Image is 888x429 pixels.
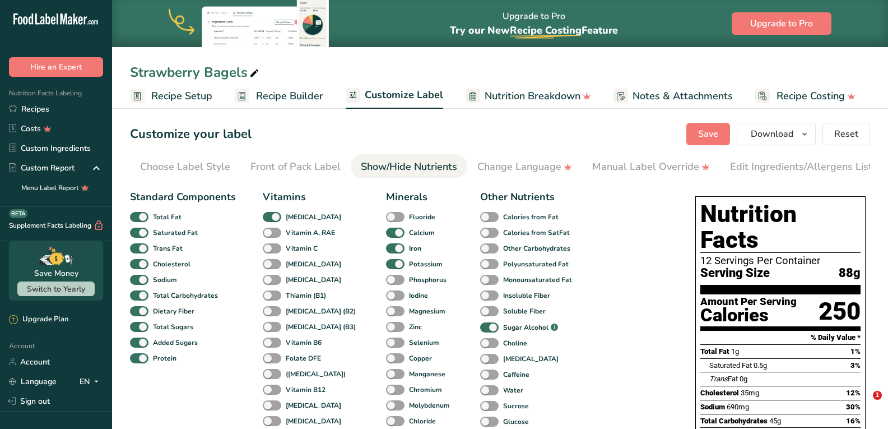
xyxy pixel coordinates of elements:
[409,275,447,285] b: Phosphorus
[700,417,768,425] span: Total Carbohydrates
[286,353,321,363] b: Folate DFE
[151,89,212,104] span: Recipe Setup
[850,391,877,418] iframe: Intercom live chat
[755,84,856,109] a: Recipe Costing
[9,57,103,77] button: Hire an Expert
[777,89,845,104] span: Recipe Costing
[27,284,85,294] span: Switch to Yearly
[286,275,341,285] b: [MEDICAL_DATA]
[740,375,747,383] span: 0g
[153,353,176,363] b: Protein
[503,370,529,380] b: Caffeine
[346,82,443,109] a: Customize Label
[850,347,861,356] span: 1%
[263,190,359,205] div: Vitamins
[286,228,335,238] b: Vitamin A, RAE
[751,127,793,141] span: Download
[466,84,591,109] a: Nutrition Breakdown
[409,353,432,363] b: Copper
[834,127,858,141] span: Reset
[17,282,95,296] button: Switch to Yearly
[730,159,872,174] div: Edit Ingredients/Allergens List
[286,243,318,253] b: Vitamin C
[130,125,252,144] h1: Customize your label
[686,123,730,145] button: Save
[700,389,739,397] span: Cholesterol
[409,243,421,253] b: Iron
[153,212,182,222] b: Total Fat
[633,89,733,104] span: Notes & Attachments
[819,297,861,326] div: 250
[250,159,341,174] div: Front of Pack Label
[153,306,194,316] b: Dietary Fiber
[503,306,546,316] b: Soluble Fiber
[709,375,728,383] i: Trans
[846,417,861,425] span: 16%
[477,159,572,174] div: Change Language
[80,375,103,388] div: EN
[727,403,749,411] span: 690mg
[140,159,230,174] div: Choose Label Style
[700,307,797,324] div: Calories
[709,375,738,383] span: Fat
[286,416,341,426] b: [MEDICAL_DATA]
[750,17,813,30] span: Upgrade to Pro
[256,89,323,104] span: Recipe Builder
[286,290,326,301] b: Thiamin (B1)
[130,190,236,205] div: Standard Components
[409,338,439,348] b: Selenium
[409,212,435,222] b: Fluoride
[409,369,445,379] b: Manganese
[480,190,575,205] div: Other Nutrients
[503,354,559,364] b: [MEDICAL_DATA]
[153,259,190,269] b: Cholesterol
[9,372,57,391] a: Language
[503,417,529,427] b: Glucose
[846,389,861,397] span: 12%
[286,306,356,316] b: [MEDICAL_DATA] (B2)
[700,347,729,356] span: Total Fat
[700,403,725,411] span: Sodium
[700,266,770,280] span: Serving Size
[698,127,718,141] span: Save
[731,347,739,356] span: 1g
[503,322,548,333] b: Sugar Alcohol
[709,361,752,370] span: Saturated Fat
[503,401,529,411] b: Sucrose
[700,331,861,344] section: % Daily Value *
[485,89,580,104] span: Nutrition Breakdown
[503,212,559,222] b: Calories from Fat
[409,400,450,410] b: Molybdenum
[822,123,870,145] button: Reset
[409,259,443,269] b: Potassium
[741,389,759,397] span: 35mg
[769,417,781,425] span: 45g
[9,209,27,218] div: BETA
[153,243,183,253] b: Trans Fat
[286,212,341,222] b: [MEDICAL_DATA]
[286,400,341,410] b: [MEDICAL_DATA]
[503,228,570,238] b: Calories from SatFat
[503,338,527,348] b: Choline
[503,290,550,301] b: Insoluble Fiber
[153,290,218,301] b: Total Carbohydrates
[839,266,861,280] span: 88g
[737,123,816,145] button: Download
[409,290,428,301] b: Iodine
[386,190,453,205] div: Minerals
[153,275,177,285] b: Sodium
[286,259,341,269] b: [MEDICAL_DATA]
[503,259,569,269] b: Polyunsaturated Fat
[503,385,523,395] b: Water
[846,403,861,411] span: 30%
[34,267,78,279] div: Save Money
[503,275,572,285] b: Monounsaturated Fat
[850,361,861,370] span: 3%
[409,228,435,238] b: Calcium
[873,391,882,400] span: 1
[361,159,457,174] div: Show/Hide Nutrients
[130,84,212,109] a: Recipe Setup
[503,243,570,253] b: Other Carbohydrates
[365,87,443,103] span: Customize Label
[700,201,861,253] h1: Nutrition Facts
